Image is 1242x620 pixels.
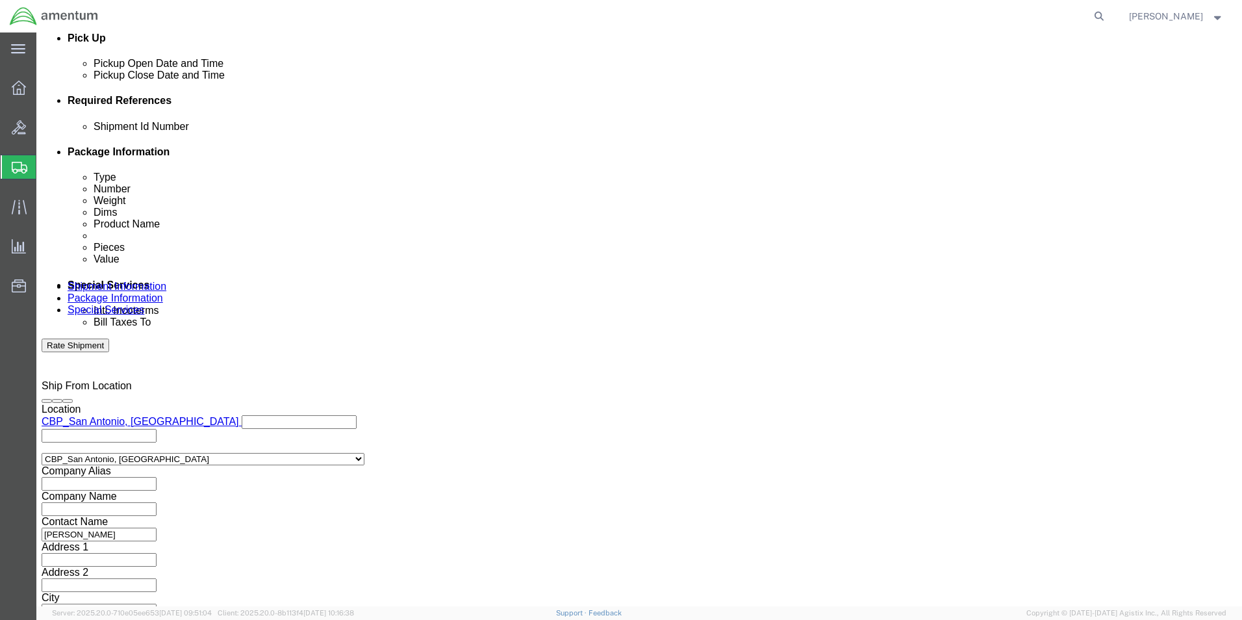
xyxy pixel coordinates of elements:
span: Client: 2025.20.0-8b113f4 [218,609,354,617]
span: [DATE] 10:16:38 [303,609,354,617]
span: Dewayne Jennings [1129,9,1203,23]
a: Feedback [589,609,622,617]
a: Support [556,609,589,617]
iframe: FS Legacy Container [36,32,1242,606]
span: Server: 2025.20.0-710e05ee653 [52,609,212,617]
button: [PERSON_NAME] [1128,8,1224,24]
span: [DATE] 09:51:04 [159,609,212,617]
img: logo [9,6,99,26]
span: Copyright © [DATE]-[DATE] Agistix Inc., All Rights Reserved [1026,608,1226,619]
